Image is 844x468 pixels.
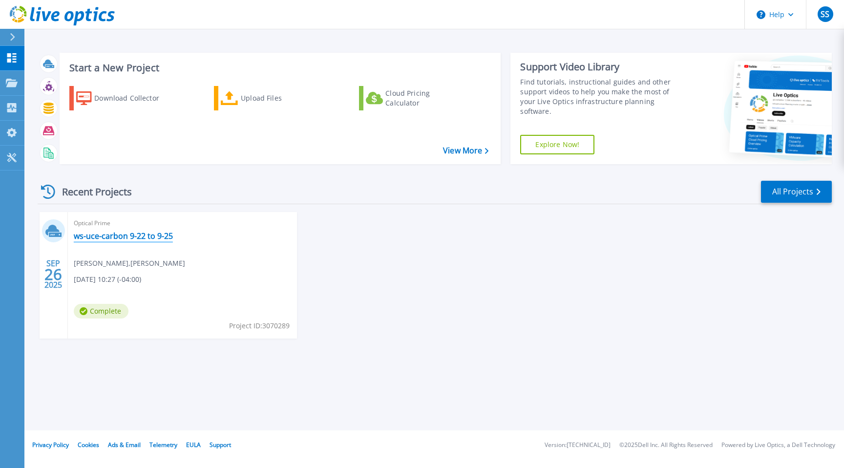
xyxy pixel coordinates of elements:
[149,441,177,449] a: Telemetry
[74,231,173,241] a: ws-uce-carbon 9-22 to 9-25
[94,88,172,108] div: Download Collector
[359,86,468,110] a: Cloud Pricing Calculator
[74,304,128,319] span: Complete
[241,88,319,108] div: Upload Files
[520,61,683,73] div: Support Video Library
[78,441,99,449] a: Cookies
[210,441,231,449] a: Support
[520,135,594,154] a: Explore Now!
[69,86,178,110] a: Download Collector
[545,442,611,448] li: Version: [TECHNICAL_ID]
[108,441,141,449] a: Ads & Email
[74,218,291,229] span: Optical Prime
[721,442,835,448] li: Powered by Live Optics, a Dell Technology
[74,274,141,285] span: [DATE] 10:27 (-04:00)
[44,256,63,292] div: SEP 2025
[520,77,683,116] div: Find tutorials, instructional guides and other support videos to help you make the most of your L...
[761,181,832,203] a: All Projects
[229,320,290,331] span: Project ID: 3070289
[69,63,488,73] h3: Start a New Project
[186,441,201,449] a: EULA
[74,258,185,269] span: [PERSON_NAME] , [PERSON_NAME]
[821,10,829,18] span: SS
[385,88,464,108] div: Cloud Pricing Calculator
[44,270,62,278] span: 26
[214,86,323,110] a: Upload Files
[443,146,488,155] a: View More
[619,442,713,448] li: © 2025 Dell Inc. All Rights Reserved
[38,180,145,204] div: Recent Projects
[32,441,69,449] a: Privacy Policy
